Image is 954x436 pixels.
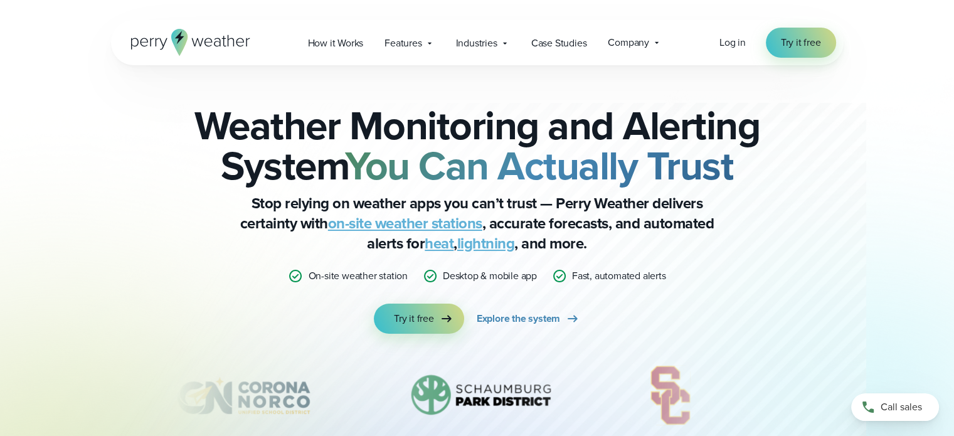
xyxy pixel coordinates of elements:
[608,35,649,50] span: Company
[154,364,332,427] div: 7 of 12
[477,311,560,326] span: Explore the system
[425,232,453,255] a: heat
[174,364,781,433] div: slideshow
[393,364,571,427] img: Schaumburg-Park-District-1.svg
[881,400,922,415] span: Call sales
[632,364,709,427] img: University-of-Southern-California-USC.svg
[766,28,836,58] a: Try it free
[781,35,821,50] span: Try it free
[768,364,883,427] div: 10 of 12
[443,269,537,284] p: Desktop & mobile app
[226,193,728,253] p: Stop relying on weather apps you can’t trust — Perry Weather delivers certainty with , accurate f...
[345,136,733,195] strong: You Can Actually Trust
[531,36,587,51] span: Case Studies
[297,30,374,56] a: How it Works
[768,364,883,427] img: Cabot-Citrus-Farms.svg
[521,30,598,56] a: Case Studies
[374,304,464,334] a: Try it free
[477,304,580,334] a: Explore the system
[456,36,497,51] span: Industries
[328,212,482,235] a: on-site weather stations
[308,269,407,284] p: On-site weather station
[394,311,434,326] span: Try it free
[851,393,939,421] a: Call sales
[308,36,364,51] span: How it Works
[719,35,746,50] a: Log in
[384,36,421,51] span: Features
[174,105,781,186] h2: Weather Monitoring and Alerting System
[572,269,666,284] p: Fast, automated alerts
[457,232,515,255] a: lightning
[393,364,571,427] div: 8 of 12
[632,364,709,427] div: 9 of 12
[154,364,332,427] img: Corona-Norco-Unified-School-District.svg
